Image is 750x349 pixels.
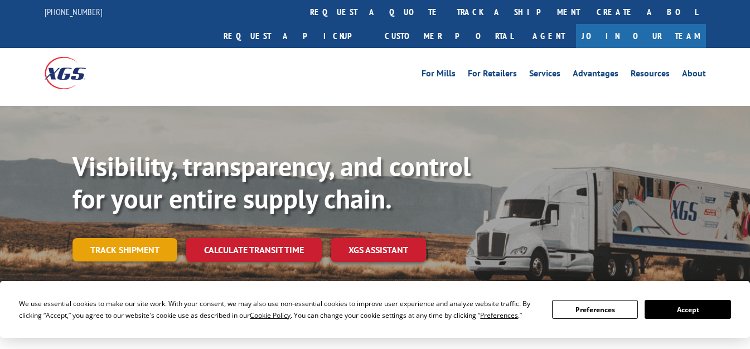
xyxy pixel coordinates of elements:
span: Cookie Policy [250,311,291,320]
a: Customer Portal [376,24,521,48]
a: About [682,69,706,81]
a: Request a pickup [215,24,376,48]
a: Advantages [573,69,618,81]
a: Track shipment [72,238,177,261]
button: Accept [645,300,730,319]
a: [PHONE_NUMBER] [45,6,103,17]
a: Calculate transit time [186,238,322,262]
a: Resources [631,69,670,81]
a: Join Our Team [576,24,706,48]
a: Agent [521,24,576,48]
span: Preferences [480,311,518,320]
a: For Retailers [468,69,517,81]
div: We use essential cookies to make our site work. With your consent, we may also use non-essential ... [19,298,539,321]
b: Visibility, transparency, and control for your entire supply chain. [72,149,471,216]
button: Preferences [552,300,638,319]
a: For Mills [422,69,456,81]
a: XGS ASSISTANT [331,238,426,262]
a: Services [529,69,560,81]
